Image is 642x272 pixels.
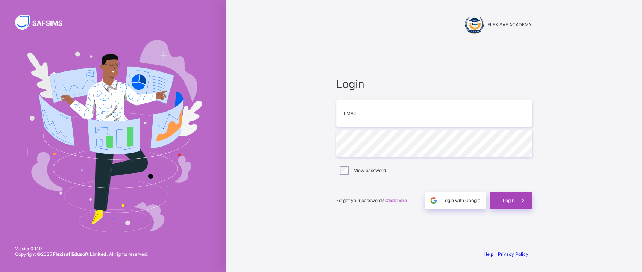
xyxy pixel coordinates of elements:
img: Hero Image [23,40,202,232]
label: View password [354,168,386,173]
span: Login [503,198,515,203]
strong: Flexisaf Edusoft Limited. [53,251,108,257]
span: Login with Google [442,198,480,203]
span: Version 0.1.19 [15,246,148,251]
span: Copyright © 2025 All rights reserved. [15,251,148,257]
a: Help [484,251,493,257]
a: Click here [385,198,407,203]
img: SAFSIMS Logo [15,15,71,30]
a: Privacy Policy [498,251,528,257]
img: google.396cfc9801f0270233282035f929180a.svg [429,196,438,205]
span: Forgot your password? [336,198,407,203]
span: FLEXISAF ACADEMY [487,22,532,27]
span: Login [336,77,532,91]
